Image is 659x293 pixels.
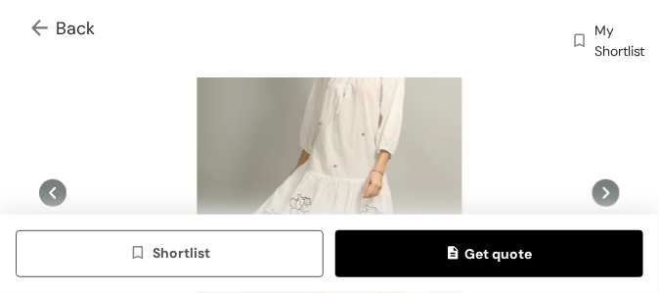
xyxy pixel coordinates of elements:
img: quote [448,246,464,264]
span: Shortlist [129,242,210,265]
img: Go back [31,20,56,40]
button: wishlistShortlist [16,230,324,277]
img: wishlist [571,23,589,62]
span: Get quote [448,243,532,265]
img: wishlist [129,244,153,266]
span: Back [31,16,95,42]
span: My Shortlist [594,21,645,62]
button: quoteGet quote [335,230,643,277]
